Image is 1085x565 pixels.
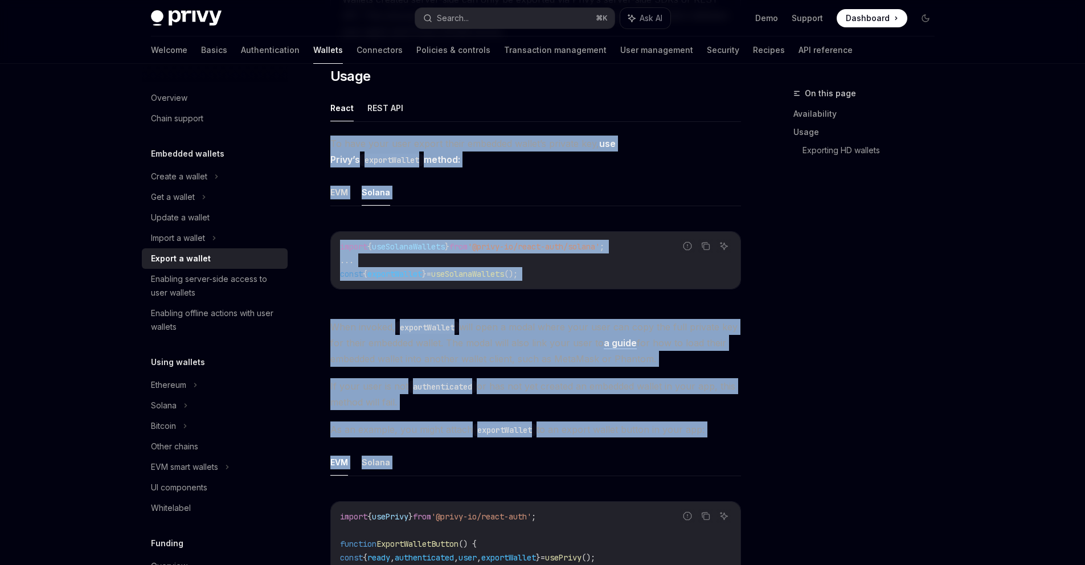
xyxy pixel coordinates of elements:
[698,239,713,253] button: Copy the contents from the code block
[707,36,739,64] a: Security
[468,241,600,252] span: '@privy-io/react-auth/solana'
[201,36,227,64] a: Basics
[151,460,218,474] div: EVM smart wallets
[698,509,713,523] button: Copy the contents from the code block
[151,10,222,26] img: dark logo
[151,231,205,245] div: Import a wallet
[360,154,424,166] code: exportWallet
[376,539,458,549] span: ExportWalletButton
[151,378,186,392] div: Ethereum
[837,9,907,27] a: Dashboard
[151,36,187,64] a: Welcome
[846,13,890,24] span: Dashboard
[805,87,856,100] span: On this page
[422,269,427,279] span: }
[600,241,604,252] span: ;
[477,552,481,563] span: ,
[151,399,177,412] div: Solana
[413,511,431,522] span: from
[604,337,637,349] a: a guide
[241,36,300,64] a: Authentication
[367,241,372,252] span: {
[793,105,944,123] a: Availability
[427,269,431,279] span: =
[151,252,211,265] div: Export a wallet
[340,552,363,563] span: const
[799,36,853,64] a: API reference
[151,147,224,161] h5: Embedded wallets
[151,355,205,369] h5: Using wallets
[445,241,449,252] span: }
[504,36,607,64] a: Transaction management
[142,248,288,269] a: Export a wallet
[545,552,582,563] span: usePrivy
[716,239,731,253] button: Ask AI
[454,552,458,563] span: ,
[340,255,354,265] span: ...
[151,419,176,433] div: Bitcoin
[340,511,367,522] span: import
[151,440,198,453] div: Other chains
[473,424,537,436] code: exportWallet
[330,179,348,206] button: EVM
[362,449,390,476] button: Solana
[357,36,403,64] a: Connectors
[449,241,468,252] span: from
[367,552,390,563] span: ready
[541,552,545,563] span: =
[330,136,741,167] span: To have your user export their embedded wallet’s private key,
[680,239,695,253] button: Report incorrect code
[363,552,367,563] span: {
[367,511,372,522] span: {
[620,8,670,28] button: Ask AI
[340,539,376,549] span: function
[431,269,504,279] span: useSolanaWallets
[531,511,536,522] span: ;
[330,138,616,165] strong: use Privy’s method:
[372,241,445,252] span: useSolanaWallets
[536,552,541,563] span: }
[793,123,944,141] a: Usage
[415,8,615,28] button: Search...⌘K
[395,552,454,563] span: authenticated
[151,211,210,224] div: Update a wallet
[151,190,195,204] div: Get a wallet
[803,141,944,159] a: Exporting HD wallets
[142,477,288,498] a: UI components
[151,91,187,105] div: Overview
[142,269,288,303] a: Enabling server-side access to user wallets
[437,11,469,25] div: Search...
[151,272,281,300] div: Enabling server-side access to user wallets
[620,36,693,64] a: User management
[362,179,390,206] button: Solana
[680,509,695,523] button: Report incorrect code
[395,321,459,334] code: exportWallet
[142,108,288,129] a: Chain support
[330,421,741,437] span: As an example, you might attach to an export wallet button in your app:
[151,170,207,183] div: Create a wallet
[367,269,422,279] span: exportWallet
[142,436,288,457] a: Other chains
[372,511,408,522] span: usePrivy
[390,552,395,563] span: ,
[458,539,477,549] span: () {
[755,13,778,24] a: Demo
[151,481,207,494] div: UI components
[458,552,477,563] span: user
[408,511,413,522] span: }
[416,36,490,64] a: Policies & controls
[792,13,823,24] a: Support
[363,269,367,279] span: {
[753,36,785,64] a: Recipes
[151,501,191,515] div: Whitelabel
[142,303,288,337] a: Enabling offline actions with user wallets
[367,95,403,121] button: REST API
[313,36,343,64] a: Wallets
[504,269,518,279] span: ();
[431,511,531,522] span: '@privy-io/react-auth'
[916,9,935,27] button: Toggle dark mode
[142,207,288,228] a: Update a wallet
[716,509,731,523] button: Ask AI
[151,112,203,125] div: Chain support
[596,14,608,23] span: ⌘ K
